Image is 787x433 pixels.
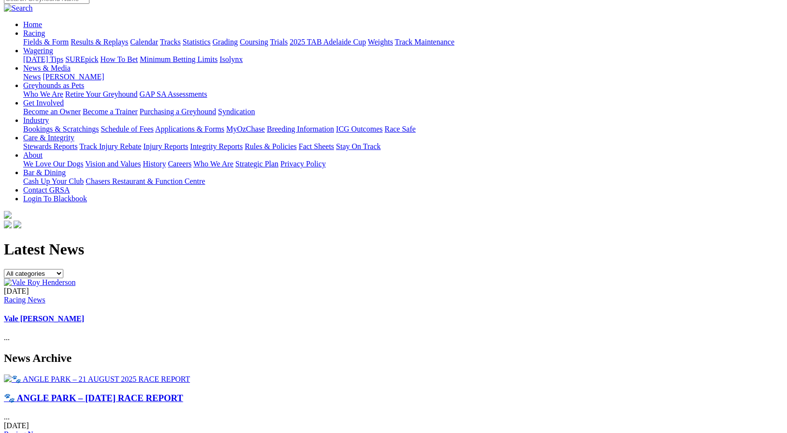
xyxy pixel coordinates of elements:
[219,55,243,63] a: Isolynx
[4,4,33,13] img: Search
[143,142,188,150] a: Injury Reports
[71,38,128,46] a: Results & Replays
[4,296,45,304] a: Racing News
[23,29,45,37] a: Racing
[65,55,98,63] a: SUREpick
[267,125,334,133] a: Breeding Information
[23,186,70,194] a: Contact GRSA
[4,421,29,430] span: [DATE]
[290,38,366,46] a: 2025 TAB Adelaide Cup
[4,278,75,287] img: Vale Roy Henderson
[140,107,216,116] a: Purchasing a Greyhound
[140,90,207,98] a: GAP SA Assessments
[23,55,63,63] a: [DATE] Tips
[336,125,382,133] a: ICG Outcomes
[43,73,104,81] a: [PERSON_NAME]
[23,168,66,177] a: Bar & Dining
[183,38,211,46] a: Statistics
[23,38,69,46] a: Fields & Form
[65,90,138,98] a: Retire Your Greyhound
[23,107,81,116] a: Become an Owner
[23,116,49,124] a: Industry
[240,38,268,46] a: Coursing
[140,55,218,63] a: Minimum Betting Limits
[270,38,288,46] a: Trials
[23,160,83,168] a: We Love Our Dogs
[83,107,138,116] a: Become a Trainer
[23,134,74,142] a: Care & Integrity
[23,151,43,159] a: About
[280,160,326,168] a: Privacy Policy
[23,125,99,133] a: Bookings & Scratchings
[23,20,42,29] a: Home
[4,211,12,219] img: logo-grsa-white.png
[218,107,255,116] a: Syndication
[213,38,238,46] a: Grading
[4,352,783,365] h2: News Archive
[23,46,53,55] a: Wagering
[23,177,84,185] a: Cash Up Your Club
[23,55,783,64] div: Wagering
[4,287,29,295] span: [DATE]
[168,160,191,168] a: Careers
[23,160,783,168] div: About
[4,287,783,343] div: ...
[23,90,783,99] div: Greyhounds as Pets
[4,314,84,323] a: Vale [PERSON_NAME]
[368,38,393,46] a: Weights
[23,81,84,90] a: Greyhounds as Pets
[226,125,265,133] a: MyOzChase
[4,221,12,228] img: facebook.svg
[193,160,233,168] a: Who We Are
[101,55,138,63] a: How To Bet
[143,160,166,168] a: History
[23,73,783,81] div: News & Media
[14,221,21,228] img: twitter.svg
[23,90,63,98] a: Who We Are
[86,177,205,185] a: Chasers Restaurant & Function Centre
[23,73,41,81] a: News
[299,142,334,150] a: Fact Sheets
[4,240,783,258] h1: Latest News
[130,38,158,46] a: Calendar
[23,107,783,116] div: Get Involved
[190,142,243,150] a: Integrity Reports
[23,142,77,150] a: Stewards Reports
[23,38,783,46] div: Racing
[155,125,224,133] a: Applications & Forms
[395,38,454,46] a: Track Maintenance
[23,64,71,72] a: News & Media
[23,177,783,186] div: Bar & Dining
[235,160,278,168] a: Strategic Plan
[245,142,297,150] a: Rules & Policies
[336,142,380,150] a: Stay On Track
[85,160,141,168] a: Vision and Values
[101,125,153,133] a: Schedule of Fees
[4,393,183,403] a: 🐾 ANGLE PARK – [DATE] RACE REPORT
[23,125,783,134] div: Industry
[23,142,783,151] div: Care & Integrity
[79,142,141,150] a: Track Injury Rebate
[160,38,181,46] a: Tracks
[4,374,190,384] img: 🐾 ANGLE PARK – 21 AUGUST 2025 RACE REPORT
[23,194,87,203] a: Login To Blackbook
[23,99,64,107] a: Get Involved
[384,125,415,133] a: Race Safe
